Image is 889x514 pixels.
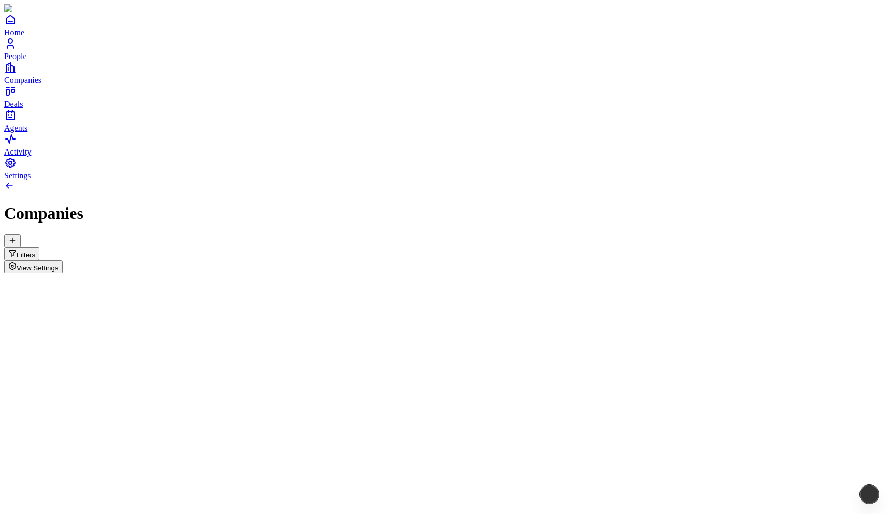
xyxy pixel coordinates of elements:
span: Home [4,28,24,37]
a: Settings [4,157,885,180]
span: People [4,52,27,61]
a: Home [4,13,885,37]
button: View Settings [4,260,63,273]
span: Agents [4,123,27,132]
h1: Companies [4,204,885,223]
span: Companies [4,76,41,85]
img: Item Brain Logo [4,4,68,13]
span: Settings [4,171,31,180]
a: Deals [4,85,885,108]
button: Open natural language filter [4,247,39,260]
a: People [4,37,885,61]
a: Agents [4,109,885,132]
div: Open natural language filter [4,247,885,260]
span: View Settings [17,264,59,272]
a: Activity [4,133,885,156]
span: Deals [4,100,23,108]
span: Activity [4,147,31,156]
a: Companies [4,61,885,85]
